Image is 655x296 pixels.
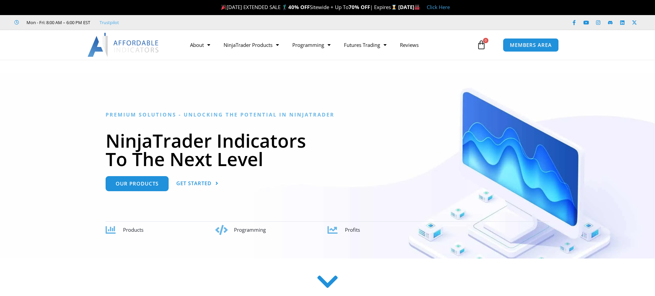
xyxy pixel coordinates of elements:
[220,4,398,10] span: [DATE] EXTENDED SALE 🏌️‍♂️ Sitewide + Up To | Expires
[349,4,370,10] strong: 70% OFF
[398,4,420,10] strong: [DATE]
[337,37,393,53] a: Futures Trading
[116,181,159,186] span: Our Products
[176,181,212,186] span: Get Started
[25,18,90,26] span: Mon - Fri: 8:00 AM – 6:00 PM EST
[217,37,286,53] a: NinjaTrader Products
[183,37,217,53] a: About
[183,37,475,53] nav: Menu
[221,5,226,10] img: 🎉
[392,5,397,10] img: ⌛
[510,43,552,48] span: MEMBERS AREA
[503,38,559,52] a: MEMBERS AREA
[123,226,143,233] span: Products
[106,176,169,191] a: Our Products
[286,37,337,53] a: Programming
[234,226,266,233] span: Programming
[415,5,420,10] img: 🏭
[87,33,160,57] img: LogoAI | Affordable Indicators – NinjaTrader
[483,38,488,43] span: 0
[106,131,550,168] h1: NinjaTrader Indicators To The Next Level
[106,112,550,118] h6: Premium Solutions - Unlocking the Potential in NinjaTrader
[467,35,496,55] a: 0
[393,37,425,53] a: Reviews
[100,18,119,26] a: Trustpilot
[288,4,310,10] strong: 40% OFF
[345,226,360,233] span: Profits
[176,176,219,191] a: Get Started
[427,4,450,10] a: Click Here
